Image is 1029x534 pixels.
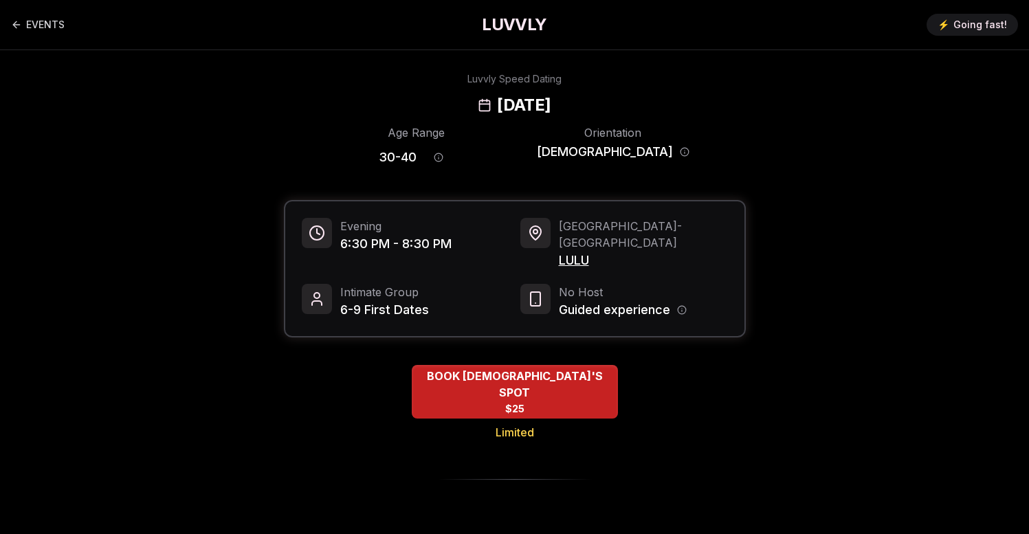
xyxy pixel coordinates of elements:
h2: [DATE] [497,94,551,116]
button: Host information [677,305,687,315]
a: Back to events [11,11,65,38]
span: 30 - 40 [379,148,417,167]
span: 6:30 PM - 8:30 PM [340,234,452,254]
div: Orientation [537,124,689,141]
span: ⚡️ [938,18,949,32]
span: $25 [505,402,524,416]
button: BOOK QUEER WOMEN'S SPOT - Limited [412,365,618,419]
button: Orientation information [680,147,689,157]
span: LULU [559,251,728,270]
span: Going fast! [953,18,1007,32]
span: [DEMOGRAPHIC_DATA] [537,142,673,162]
span: Intimate Group [340,284,429,300]
span: [GEOGRAPHIC_DATA] - [GEOGRAPHIC_DATA] [559,218,728,251]
span: Guided experience [559,300,670,320]
span: Limited [496,424,534,441]
div: Age Range [340,124,493,141]
button: Age range information [423,142,454,173]
span: No Host [559,284,687,300]
a: LUVVLY [482,14,546,36]
span: 6-9 First Dates [340,300,429,320]
span: BOOK [DEMOGRAPHIC_DATA]'S SPOT [412,368,618,401]
div: Luvvly Speed Dating [467,72,562,86]
span: Evening [340,218,452,234]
